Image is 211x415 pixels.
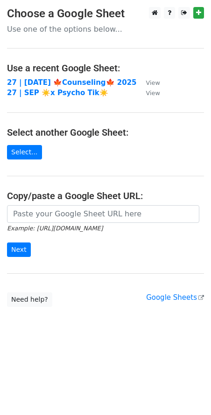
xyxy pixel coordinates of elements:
a: View [137,89,160,97]
p: Use one of the options below... [7,24,204,34]
a: 27 | [DATE] 🍁Counseling🍁 2025 [7,78,137,87]
a: Select... [7,145,42,159]
small: Example: [URL][DOMAIN_NAME] [7,225,103,232]
input: Paste your Google Sheet URL here [7,205,199,223]
a: Google Sheets [146,293,204,302]
input: Next [7,242,31,257]
a: 27 | SEP ☀️x Psycho Tik☀️ [7,89,108,97]
small: View [146,79,160,86]
a: Need help? [7,292,52,307]
h3: Choose a Google Sheet [7,7,204,21]
h4: Use a recent Google Sheet: [7,62,204,74]
small: View [146,90,160,97]
h4: Copy/paste a Google Sheet URL: [7,190,204,201]
a: View [137,78,160,87]
h4: Select another Google Sheet: [7,127,204,138]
